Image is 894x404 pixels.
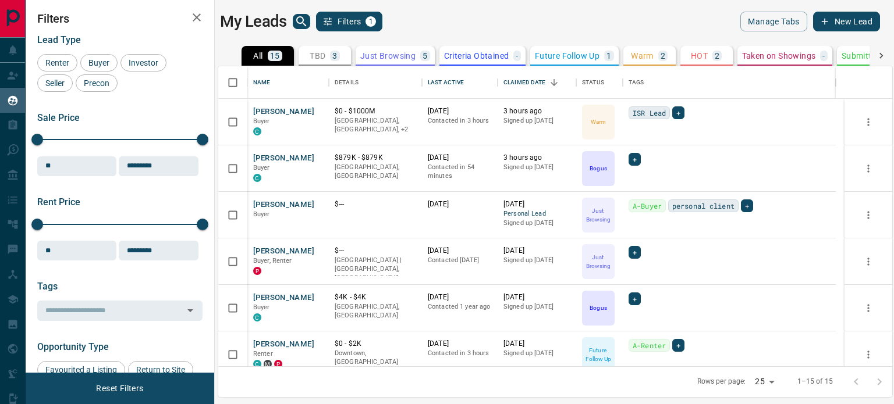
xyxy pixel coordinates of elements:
div: + [741,199,753,212]
button: [PERSON_NAME] [253,292,314,303]
button: Open [182,302,198,319]
p: - [822,52,825,60]
button: [PERSON_NAME] [253,246,314,257]
div: + [629,292,641,305]
div: Details [329,66,422,99]
p: Downtown, [GEOGRAPHIC_DATA] [335,349,416,367]
button: more [860,113,877,131]
div: Name [253,66,271,99]
div: + [672,106,684,119]
span: + [633,153,637,165]
p: Criteria Obtained [444,52,509,60]
span: Tags [37,281,58,292]
span: personal client [672,200,735,212]
span: Favourited a Listing [41,365,121,374]
div: Status [576,66,623,99]
p: 1–15 of 15 [797,377,833,387]
div: + [629,153,641,166]
p: - [516,52,518,60]
p: $4K - $4K [335,292,416,302]
p: 2 [715,52,719,60]
p: Future Follow Up [583,346,613,363]
div: + [629,246,641,259]
p: TBD [310,52,325,60]
p: Warm [631,52,654,60]
p: HOT [691,52,708,60]
div: Status [582,66,604,99]
span: + [633,293,637,305]
div: Precon [76,74,118,92]
h2: Filters [37,12,203,26]
p: Contacted in 3 hours [428,116,492,126]
p: 3 [332,52,337,60]
div: Tags [629,66,644,99]
p: Rows per page: [697,377,746,387]
span: Return to Site [132,365,189,374]
p: Signed up [DATE] [503,163,570,172]
p: All [253,52,262,60]
button: search button [293,14,310,29]
p: [DATE] [503,292,570,302]
div: Tags [623,66,836,99]
span: Personal Lead [503,209,570,219]
div: mrloft.ca [264,360,272,368]
p: 15 [270,52,280,60]
div: Renter [37,54,77,71]
p: [DATE] [428,339,492,349]
span: Renter [253,350,273,357]
p: 3 hours ago [503,153,570,163]
button: Manage Tabs [740,12,807,31]
p: [GEOGRAPHIC_DATA], [GEOGRAPHIC_DATA] [335,302,416,320]
button: [PERSON_NAME] [253,106,314,117]
button: [PERSON_NAME] [253,153,314,164]
span: + [676,339,680,351]
div: Claimed Date [498,66,576,99]
span: + [633,246,637,258]
p: [DATE] [428,199,492,209]
span: A-Buyer [633,200,662,212]
p: Signed up [DATE] [503,256,570,265]
p: [DATE] [428,292,492,302]
p: 5 [423,52,427,60]
div: Buyer [80,54,118,71]
div: condos.ca [253,360,261,368]
div: Seller [37,74,73,92]
p: [GEOGRAPHIC_DATA], [GEOGRAPHIC_DATA] [335,163,416,181]
div: condos.ca [253,313,261,321]
span: Renter [41,58,73,67]
button: New Lead [813,12,880,31]
p: [DATE] [428,246,492,256]
div: Return to Site [128,361,193,378]
div: Details [335,66,359,99]
div: Name [247,66,329,99]
div: property.ca [253,267,261,275]
span: 1 [367,17,375,26]
p: $0 - $1000M [335,106,416,116]
span: Opportunity Type [37,341,109,352]
p: Just Browsing [360,52,416,60]
p: Signed up [DATE] [503,219,570,228]
button: Sort [546,74,562,91]
h1: My Leads [220,12,287,31]
p: Warm [591,117,606,126]
button: more [860,299,877,317]
p: Taken on Showings [742,52,816,60]
p: $879K - $879K [335,153,416,163]
p: Just Browsing [583,253,613,270]
p: Bogus [590,164,606,173]
p: 3 hours ago [503,106,570,116]
span: Buyer [253,210,270,218]
span: Investor [125,58,162,67]
p: [GEOGRAPHIC_DATA] | [GEOGRAPHIC_DATA], [GEOGRAPHIC_DATA] [335,256,416,283]
span: Lead Type [37,34,81,45]
span: Buyer, Renter [253,257,292,264]
p: Signed up [DATE] [503,349,570,358]
button: Reset Filters [88,378,151,398]
p: $0 - $2K [335,339,416,349]
span: Rent Price [37,196,80,208]
span: Sale Price [37,112,80,123]
div: property.ca [274,360,282,368]
p: [DATE] [503,339,570,349]
p: Contacted in 3 hours [428,349,492,358]
button: more [860,160,877,177]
